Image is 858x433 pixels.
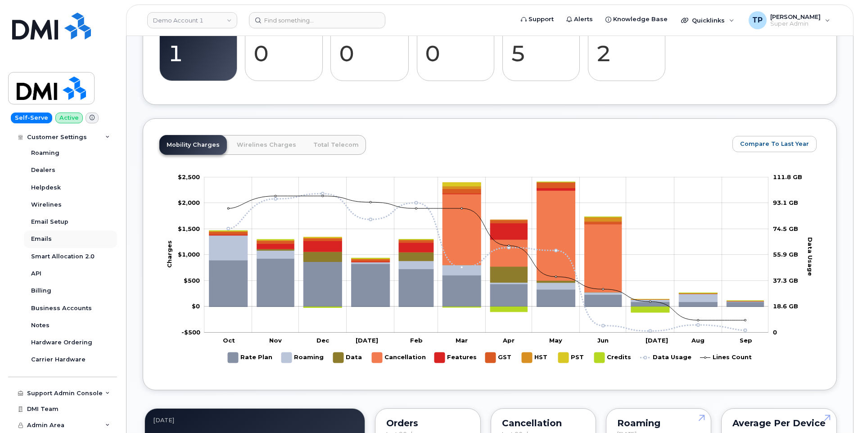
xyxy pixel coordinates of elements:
a: Data Conflicts 2 [596,17,657,76]
tspan: $1,000 [178,251,200,258]
span: Compare To Last Year [740,140,809,148]
g: $0 [184,277,200,284]
div: Orders [386,419,469,427]
tspan: 55.9 GB [773,251,798,258]
g: Rate Plan [209,259,764,307]
tspan: $0 [192,303,200,310]
a: Active 1 [168,17,229,76]
tspan: Jun [597,337,609,344]
div: Average per Device [732,419,826,427]
a: Suspended 0 [253,17,314,76]
g: Chart [166,173,814,366]
g: $0 [181,329,200,336]
tspan: Sep [740,337,752,344]
button: Compare To Last Year [732,136,817,152]
tspan: $2,000 [178,199,200,207]
tspan: $2,500 [178,173,200,180]
g: PST [558,349,585,366]
g: Lines Count [700,349,752,366]
tspan: Dec [316,337,330,344]
a: Wirelines Charges [230,135,303,155]
span: Super Admin [770,20,821,27]
tspan: 111.8 GB [773,173,802,180]
a: Alerts [560,10,599,28]
div: Cancellation [502,419,585,427]
tspan: Nov [269,337,282,344]
g: Features [434,349,477,366]
span: Support [528,15,554,24]
g: Legend [228,349,752,366]
tspan: 0 [773,329,777,336]
div: Quicklinks [675,11,741,29]
div: Tyler Pollock [742,11,836,29]
a: Pending Status 5 [510,17,571,76]
g: HST [522,349,549,366]
tspan: [DATE] [646,337,668,344]
g: Rate Plan [228,349,272,366]
g: Data [333,349,363,366]
tspan: 37.3 GB [773,277,798,284]
div: Roaming [617,419,700,427]
g: $0 [178,199,200,207]
a: Demo Account 1 [147,12,237,28]
g: Roaming [281,349,324,366]
tspan: $500 [184,277,200,284]
a: Suspend Candidates 0 [339,17,401,76]
g: Roaming [209,235,764,302]
tspan: Feb [410,337,423,344]
tspan: Aug [691,337,704,344]
g: Cancellation [372,349,426,366]
g: Credits [594,349,631,366]
a: Knowledge Base [599,10,674,28]
tspan: Charges [166,240,173,268]
tspan: $1,500 [178,225,200,232]
tspan: -$500 [181,329,200,336]
span: Quicklinks [692,17,725,24]
tspan: May [549,337,562,344]
g: $0 [178,173,200,180]
tspan: 74.5 GB [773,225,798,232]
input: Find something... [249,12,385,28]
g: GST [485,349,513,366]
g: $0 [178,225,200,232]
tspan: 18.6 GB [773,303,798,310]
g: GST [209,183,764,302]
a: Cancel Candidates 0 [425,17,486,76]
div: September 2023 [153,417,357,424]
span: Knowledge Base [613,15,668,24]
tspan: Data Usage [807,237,814,276]
g: $0 [178,251,200,258]
tspan: Oct [223,337,235,344]
tspan: 93.1 GB [773,199,798,207]
tspan: [DATE] [356,337,378,344]
a: Total Telecom [306,135,366,155]
span: TP [752,15,763,26]
tspan: Mar [456,337,468,344]
span: Alerts [574,15,593,24]
a: Mobility Charges [159,135,227,155]
tspan: Apr [502,337,515,344]
span: [PERSON_NAME] [770,13,821,20]
g: Data Usage [640,349,691,366]
a: Support [515,10,560,28]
